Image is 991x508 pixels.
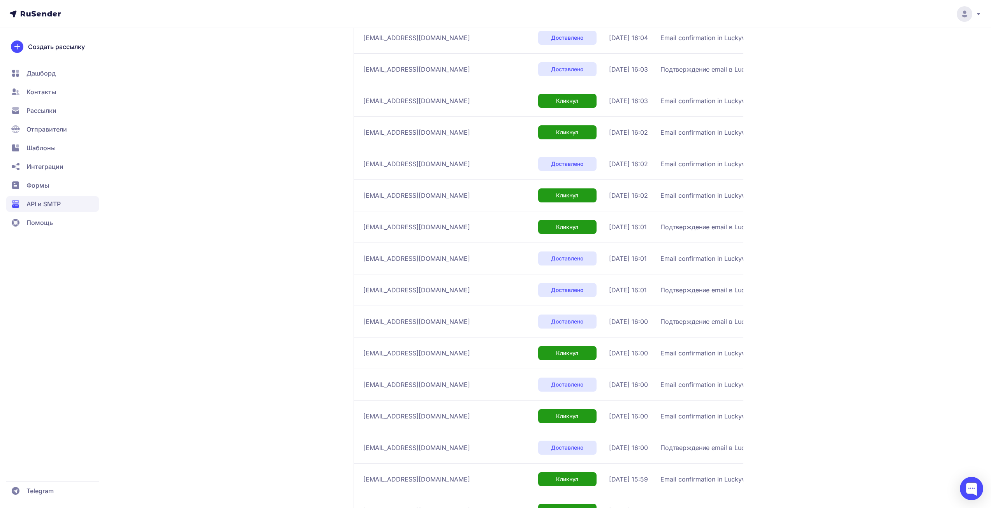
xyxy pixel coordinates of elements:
span: [EMAIL_ADDRESS][DOMAIN_NAME] [363,285,470,295]
span: Кликнул [556,475,578,483]
span: [EMAIL_ADDRESS][DOMAIN_NAME] [363,33,470,42]
span: [DATE] 16:00 [609,411,648,421]
span: Доставлено [551,318,583,325]
span: [EMAIL_ADDRESS][DOMAIN_NAME] [363,222,470,232]
span: [EMAIL_ADDRESS][DOMAIN_NAME] [363,411,470,421]
span: Подтверждение email в Luckywatch [660,285,769,295]
span: Помощь [26,218,53,227]
span: Кликнул [556,349,578,357]
span: Email confirmation in Luckywatch [660,96,759,105]
span: [EMAIL_ADDRESS][DOMAIN_NAME] [363,475,470,484]
span: [EMAIL_ADDRESS][DOMAIN_NAME] [363,191,470,200]
span: [EMAIL_ADDRESS][DOMAIN_NAME] [363,159,470,169]
span: Рассылки [26,106,56,115]
span: [DATE] 16:02 [609,191,648,200]
span: Кликнул [556,97,578,105]
span: [EMAIL_ADDRESS][DOMAIN_NAME] [363,96,470,105]
span: [DATE] 16:03 [609,96,648,105]
span: Подтверждение email в Luckywatch [660,65,769,74]
span: Интеграции [26,162,63,171]
span: [EMAIL_ADDRESS][DOMAIN_NAME] [363,317,470,326]
span: Формы [26,181,49,190]
span: Доставлено [551,34,583,42]
span: Подтверждение email в Luckywatch [660,317,769,326]
span: Доставлено [551,65,583,73]
span: Email confirmation in Luckywatch [660,475,759,484]
span: [DATE] 16:00 [609,317,648,326]
span: [EMAIL_ADDRESS][DOMAIN_NAME] [363,443,470,452]
span: [DATE] 16:00 [609,443,648,452]
span: Контакты [26,87,56,97]
span: Доставлено [551,286,583,294]
span: [DATE] 16:02 [609,159,648,169]
span: Дашборд [26,69,56,78]
span: Email confirmation in Luckywatch [660,128,759,137]
span: Доставлено [551,255,583,262]
span: Email confirmation in Luckywatch [660,380,759,389]
span: [DATE] 16:00 [609,380,648,389]
span: Отправители [26,125,67,134]
span: Доставлено [551,381,583,388]
span: Email confirmation in Luckywatch [660,348,759,358]
span: Доставлено [551,444,583,452]
span: Telegram [26,486,54,496]
span: Кликнул [556,412,578,420]
span: [EMAIL_ADDRESS][DOMAIN_NAME] [363,254,470,263]
span: Кликнул [556,128,578,136]
span: Подтверждение email в Luckywatch [660,443,769,452]
span: Подтверждение email в Luckywatch [660,222,769,232]
span: Кликнул [556,192,578,199]
a: Telegram [6,483,99,499]
span: Кликнул [556,223,578,231]
span: [EMAIL_ADDRESS][DOMAIN_NAME] [363,348,470,358]
span: Email confirmation in Luckywatch [660,33,759,42]
span: [DATE] 16:00 [609,348,648,358]
span: Email confirmation in Luckywatch [660,191,759,200]
span: [DATE] 16:01 [609,254,647,263]
span: Email confirmation in Luckywatch [660,159,759,169]
span: [DATE] 15:59 [609,475,648,484]
span: Шаблоны [26,143,56,153]
span: [DATE] 16:01 [609,285,647,295]
span: Создать рассылку [28,42,85,51]
span: Email confirmation in Luckywatch [660,411,759,421]
span: [DATE] 16:01 [609,222,647,232]
span: [EMAIL_ADDRESS][DOMAIN_NAME] [363,65,470,74]
span: [DATE] 16:04 [609,33,648,42]
span: API и SMTP [26,199,61,209]
span: [EMAIL_ADDRESS][DOMAIN_NAME] [363,128,470,137]
span: [EMAIL_ADDRESS][DOMAIN_NAME] [363,380,470,389]
span: Email confirmation in Luckywatch [660,254,759,263]
span: [DATE] 16:03 [609,65,648,74]
span: Доставлено [551,160,583,168]
span: [DATE] 16:02 [609,128,648,137]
